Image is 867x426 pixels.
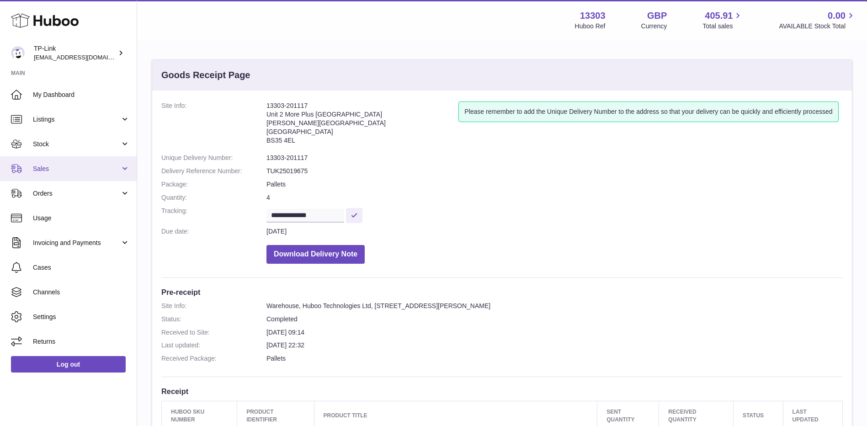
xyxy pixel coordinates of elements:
dt: Delivery Reference Number: [161,167,266,176]
dt: Last updated: [161,341,266,350]
h3: Goods Receipt Page [161,69,250,81]
span: My Dashboard [33,91,130,99]
dd: 13303-201117 [266,154,843,162]
dd: Pallets [266,180,843,189]
span: Total sales [702,22,743,31]
span: [EMAIL_ADDRESS][DOMAIN_NAME] [34,53,134,61]
h3: Pre-receipt [161,287,843,297]
dt: Package: [161,180,266,189]
span: Sales [33,165,120,173]
span: Invoicing and Payments [33,239,120,247]
dd: [DATE] 22:32 [266,341,843,350]
dd: Pallets [266,354,843,363]
dt: Received Package: [161,354,266,363]
strong: 13303 [580,10,606,22]
dt: Due date: [161,227,266,236]
span: Settings [33,313,130,321]
span: Usage [33,214,130,223]
dd: 4 [266,193,843,202]
dt: Site Info: [161,101,266,149]
dd: Warehouse, Huboo Technologies Ltd, [STREET_ADDRESS][PERSON_NAME] [266,302,843,310]
button: Download Delivery Note [266,245,365,264]
div: Please remember to add the Unique Delivery Number to the address so that your delivery can be qui... [458,101,838,122]
strong: GBP [647,10,667,22]
span: 0.00 [828,10,846,22]
dt: Unique Delivery Number: [161,154,266,162]
dt: Site Info: [161,302,266,310]
span: 405.91 [705,10,733,22]
div: Huboo Ref [575,22,606,31]
dt: Quantity: [161,193,266,202]
dt: Tracking: [161,207,266,223]
dt: Received to Site: [161,328,266,337]
div: TP-Link [34,44,116,62]
dd: Completed [266,315,843,324]
span: Channels [33,288,130,297]
span: Cases [33,263,130,272]
span: Returns [33,337,130,346]
span: AVAILABLE Stock Total [779,22,856,31]
a: 0.00 AVAILABLE Stock Total [779,10,856,31]
dd: [DATE] [266,227,843,236]
address: 13303-201117 Unit 2 More Plus [GEOGRAPHIC_DATA] [PERSON_NAME][GEOGRAPHIC_DATA] [GEOGRAPHIC_DATA] ... [266,101,458,149]
h3: Receipt [161,386,843,396]
span: Stock [33,140,120,149]
span: Listings [33,115,120,124]
dt: Status: [161,315,266,324]
a: Log out [11,356,126,373]
span: Orders [33,189,120,198]
a: 405.91 Total sales [702,10,743,31]
img: gaby.chen@tp-link.com [11,46,25,60]
dd: [DATE] 09:14 [266,328,843,337]
dd: TUK25019675 [266,167,843,176]
div: Currency [641,22,667,31]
